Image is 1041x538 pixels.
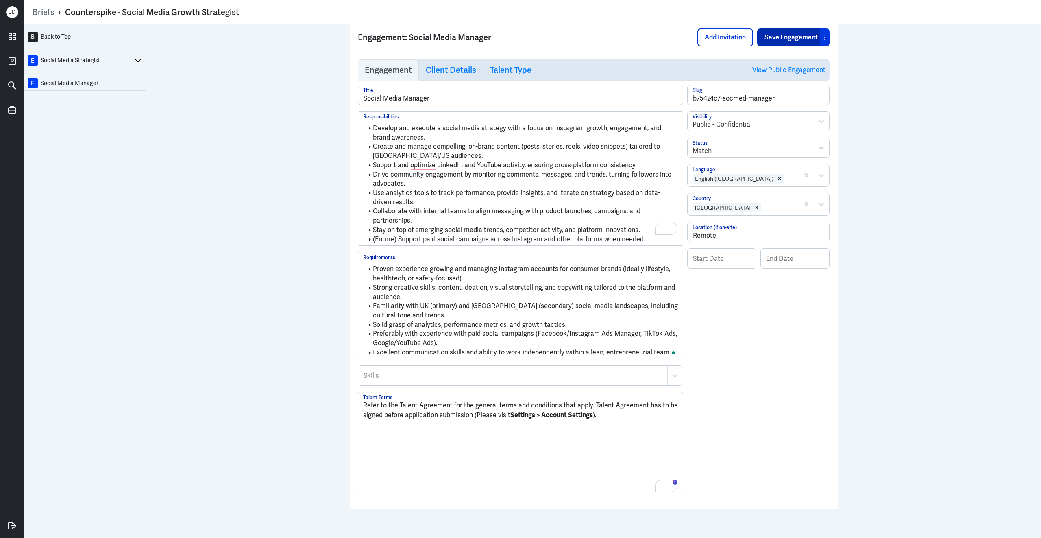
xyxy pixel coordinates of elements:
[697,28,753,46] button: Add Invitation
[28,78,143,88] a: ESocial Media Manager
[28,55,38,66] div: E
[28,32,38,42] div: B
[775,174,784,184] div: Remove English (UK)
[358,33,697,42] h3: Engagement: Social Media Manager
[688,222,829,242] input: Location (if on-site)
[363,120,678,244] div: To enrich screen reader interactions, please activate Accessibility in Grammarly extension settings
[363,207,678,225] li: Collaborate with internal teams to align messaging with product launches, campaigns, and partners...
[752,203,761,212] div: Remove United Kingdom
[365,65,412,75] h3: Engagement
[363,320,678,330] li: Solid grasp of analytics, performance metrics, and growth tactics.
[426,65,476,75] h3: Client Details
[761,249,829,268] input: End Date
[363,400,678,420] p: Refer to the Talent Agreement for the general terms and conditions that apply. Talent Agreement h...
[363,283,678,302] li: Strong creative skills: content ideation, visual storytelling, and copywriting tailored to the pl...
[363,161,678,170] li: Support and optimize LinkedIn and YouTube activity, ensuring cross-platform consistency.
[490,65,531,75] h3: Talent Type
[363,348,678,357] li: Excellent communication skills and ability to work independently within a lean, entrepreneurial t...
[510,411,593,419] strong: Settings > Account Settings
[33,7,54,17] a: Briefs
[363,188,678,207] li: Use analytics tools to track performance, provide insights, and iterate on strategy based on data...
[363,124,678,142] li: Develop and execute a social media strategy with a focus on Instagram growth, engagement, and bra...
[24,28,146,45] a: BBack to Top
[28,55,133,66] a: ESocial Media Strategist
[688,85,829,105] input: Slug
[363,235,678,244] li: (Future) Support paid social campaigns across Instagram and other platforms when needed.
[693,174,775,184] div: English ([GEOGRAPHIC_DATA])
[28,78,38,88] div: E
[65,7,239,17] div: Counterspike - Social Media Growth Strategist
[363,170,678,188] li: Drive community engagement by monitoring comments, messages, and trends, turning followers into a...
[757,28,820,46] button: Save Engagement
[363,400,678,492] div: To enrich screen reader interactions, please activate Accessibility in Grammarly extension settings
[363,225,678,235] li: Stay on top of emerging social media trends, competitor activity, and platform innovations.
[688,249,756,268] input: Start Date
[693,203,752,212] div: [GEOGRAPHIC_DATA]
[6,6,18,18] div: J D
[54,7,65,17] p: ›
[752,59,825,80] a: View Public Engagement
[363,260,678,357] div: To enrich screen reader interactions, please activate Accessibility in Grammarly extension settings
[363,302,678,320] li: Familiarity with UK (primary) and [GEOGRAPHIC_DATA] (secondary) social media landscapes, includin...
[363,142,678,160] li: Create and manage compelling, on-brand content (posts, stories, reels, video snippets) tailored t...
[363,265,678,283] li: Proven experience growing and managing Instagram accounts for consumer brands (ideally lifestyle,...
[363,329,678,348] li: Preferably with experience with paid social campaigns (Facebook/Instagram Ads Manager, TikTok Ads...
[358,85,683,105] input: Title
